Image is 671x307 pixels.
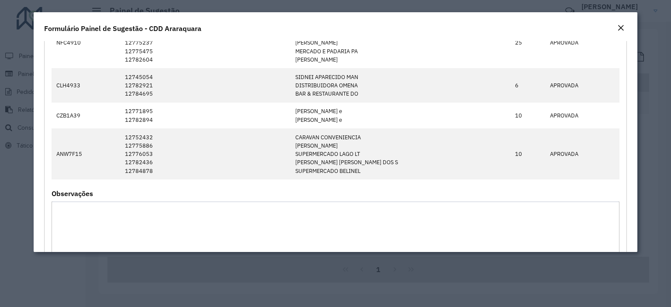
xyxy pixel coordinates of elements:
[615,23,627,34] button: Close
[546,103,619,128] td: APROVADA
[121,17,291,68] td: 12746135 12752572 12775237 12775475 12782604
[511,128,546,179] td: 10
[546,128,619,179] td: APROVADA
[617,24,624,31] em: Fechar
[52,103,120,128] td: CZB1A39
[291,68,510,103] td: SIDNEI APARECIDO MAN DISTRIBUIDORA OMENA BAR & RESTAURANTE DO
[511,68,546,103] td: 6
[121,68,291,103] td: 12745054 12782921 12784695
[52,17,120,68] td: NFC4910
[546,68,619,103] td: APROVADA
[546,17,619,68] td: APROVADA
[291,103,510,128] td: [PERSON_NAME] e [PERSON_NAME] e
[121,103,291,128] td: 12771895 12782894
[511,103,546,128] td: 10
[511,17,546,68] td: 25
[52,188,93,199] label: Observações
[52,68,120,103] td: CLH4933
[52,128,120,179] td: ANW7F15
[291,17,510,68] td: SUPERMERCADO ARCO IR SAO CARLOS CLUBE [PERSON_NAME] MERCADO E PADARIA PA [PERSON_NAME]
[44,23,201,34] h4: Formulário Painel de Sugestão - CDD Araraquara
[291,128,510,179] td: CARAVAN CONVENIENCIA [PERSON_NAME] SUPERMERCADO LAGO LT [PERSON_NAME] [PERSON_NAME] DOS S SUPERME...
[121,128,291,179] td: 12752432 12775886 12776053 12782436 12784878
